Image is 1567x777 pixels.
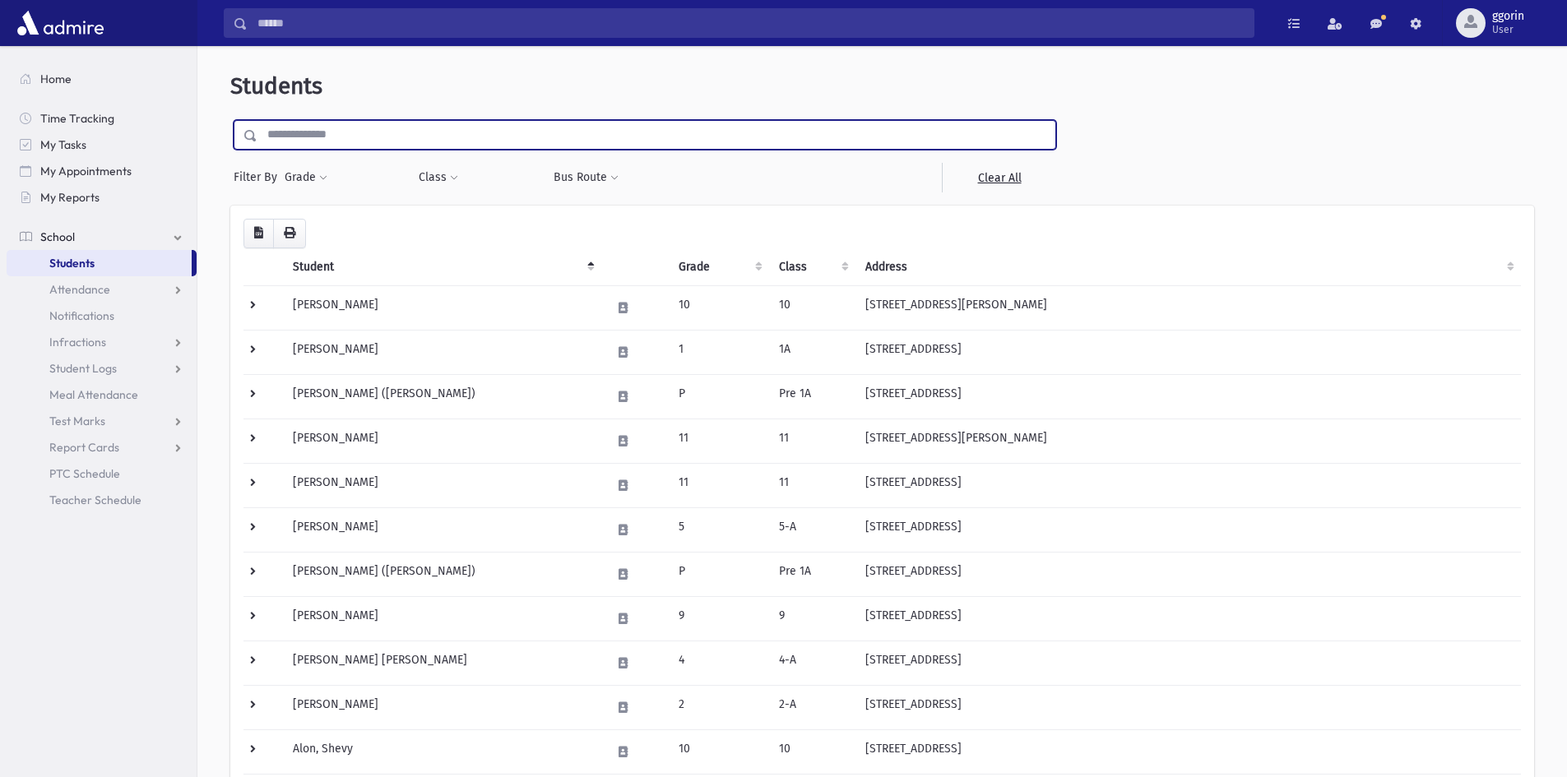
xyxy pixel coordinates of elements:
a: Time Tracking [7,105,197,132]
span: My Appointments [40,164,132,178]
a: Student Logs [7,355,197,382]
a: Infractions [7,329,197,355]
span: Test Marks [49,414,105,428]
td: 10 [769,729,855,774]
a: My Tasks [7,132,197,158]
span: Student Logs [49,361,117,376]
td: [STREET_ADDRESS] [855,729,1521,774]
td: [STREET_ADDRESS] [855,463,1521,507]
a: Attendance [7,276,197,303]
a: Meal Attendance [7,382,197,408]
span: School [40,229,75,244]
td: 11 [669,463,769,507]
td: 1 [669,330,769,374]
a: Test Marks [7,408,197,434]
span: PTC Schedule [49,466,120,481]
td: [STREET_ADDRESS] [855,685,1521,729]
span: User [1492,23,1524,36]
td: [PERSON_NAME] [283,596,601,641]
td: 4-A [769,641,855,685]
td: [STREET_ADDRESS] [855,641,1521,685]
td: [STREET_ADDRESS][PERSON_NAME] [855,419,1521,463]
td: 10 [769,285,855,330]
td: 2 [669,685,769,729]
th: Class: activate to sort column ascending [769,248,855,286]
td: Pre 1A [769,552,855,596]
td: 10 [669,285,769,330]
img: AdmirePro [13,7,108,39]
td: P [669,552,769,596]
span: Students [49,256,95,271]
button: Class [418,163,459,192]
span: Attendance [49,282,110,297]
span: Notifications [49,308,114,323]
td: 1A [769,330,855,374]
td: [STREET_ADDRESS] [855,330,1521,374]
td: [PERSON_NAME] [283,507,601,552]
td: 11 [769,463,855,507]
td: 5 [669,507,769,552]
span: Time Tracking [40,111,114,126]
td: [STREET_ADDRESS] [855,507,1521,552]
button: Bus Route [553,163,619,192]
a: My Appointments [7,158,197,184]
span: Meal Attendance [49,387,138,402]
a: Home [7,66,197,92]
td: 11 [769,419,855,463]
td: [STREET_ADDRESS] [855,374,1521,419]
th: Student: activate to sort column descending [283,248,601,286]
td: [PERSON_NAME] ([PERSON_NAME]) [283,374,601,419]
td: 11 [669,419,769,463]
th: Address: activate to sort column ascending [855,248,1521,286]
a: Report Cards [7,434,197,460]
a: Notifications [7,303,197,329]
td: Pre 1A [769,374,855,419]
td: 10 [669,729,769,774]
span: My Reports [40,190,100,205]
td: [STREET_ADDRESS] [855,596,1521,641]
a: School [7,224,197,250]
th: Grade: activate to sort column ascending [669,248,769,286]
td: [PERSON_NAME] [283,285,601,330]
td: 5-A [769,507,855,552]
a: My Reports [7,184,197,210]
td: [PERSON_NAME] [283,463,601,507]
span: My Tasks [40,137,86,152]
td: P [669,374,769,419]
a: PTC Schedule [7,460,197,487]
button: Grade [284,163,328,192]
span: Students [230,72,322,99]
input: Search [248,8,1254,38]
a: Students [7,250,192,276]
button: Print [273,219,306,248]
td: 9 [669,596,769,641]
td: [PERSON_NAME] [PERSON_NAME] [283,641,601,685]
td: [STREET_ADDRESS] [855,552,1521,596]
td: 2-A [769,685,855,729]
td: [PERSON_NAME] [283,419,601,463]
button: CSV [243,219,274,248]
td: [STREET_ADDRESS][PERSON_NAME] [855,285,1521,330]
span: ggorin [1492,10,1524,23]
span: Teacher Schedule [49,493,141,507]
td: [PERSON_NAME] [283,685,601,729]
td: 4 [669,641,769,685]
td: [PERSON_NAME] [283,330,601,374]
span: Report Cards [49,440,119,455]
span: Home [40,72,72,86]
span: Filter By [234,169,284,186]
td: Alon, Shevy [283,729,601,774]
a: Clear All [942,163,1056,192]
td: [PERSON_NAME] ([PERSON_NAME]) [283,552,601,596]
td: 9 [769,596,855,641]
a: Teacher Schedule [7,487,197,513]
span: Infractions [49,335,106,349]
